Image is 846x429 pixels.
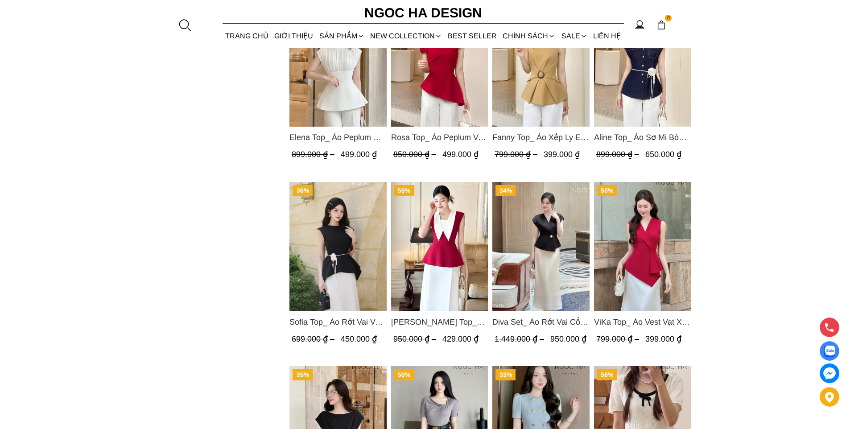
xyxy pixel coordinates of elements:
[594,316,691,328] a: Link to ViKa Top_ Áo Vest Vạt Xếp Chéo màu Đỏ A1053
[645,334,681,343] span: 399.000 ₫
[596,334,641,343] span: 799.000 ₫
[445,24,500,48] a: BEST SELLER
[391,316,488,328] span: [PERSON_NAME] Top_ Áo Peplum Mix Cổ trắng Màu Đỏ A1054
[590,24,623,48] a: LIÊN HỆ
[442,334,478,343] span: 429.000 ₫
[492,316,590,328] span: Diva Set_ Áo Rớt Vai Cổ V, Chân Váy Lụa Đuôi Cá A1078+CV134
[656,20,666,30] img: img-CART-ICON-ksit0nf1
[289,182,387,311] img: Sofia Top_ Áo Rớt Vai Vạt Rủ Màu Đỏ A428
[495,334,546,343] span: 1.449.000 ₫
[645,150,681,159] span: 650.000 ₫
[820,363,839,383] a: messenger
[391,131,488,144] span: Rosa Top_ Áo Peplum Vai Lệch Xếp Ly Màu Đỏ A1064
[596,150,641,159] span: 899.000 ₫
[341,150,377,159] span: 499.000 ₫
[391,131,488,144] a: Link to Rosa Top_ Áo Peplum Vai Lệch Xếp Ly Màu Đỏ A1064
[820,341,839,361] a: Display image
[391,316,488,328] a: Link to Sara Top_ Áo Peplum Mix Cổ trắng Màu Đỏ A1054
[356,2,490,24] a: Ngoc Ha Design
[665,15,672,22] span: 0
[495,150,540,159] span: 799.000 ₫
[341,334,377,343] span: 450.000 ₫
[492,131,590,144] span: Fanny Top_ Áo Xếp Ly Eo Sát Nách Màu Bee A1068
[492,131,590,144] a: Link to Fanny Top_ Áo Xếp Ly Eo Sát Nách Màu Bee A1068
[824,346,835,357] img: Display image
[594,316,691,328] span: ViKa Top_ Áo Vest Vạt Xếp Chéo màu Đỏ A1053
[594,131,691,144] span: Aline Top_ Áo Sơ Mi Bò Lụa Rớt Vai A1070
[492,182,590,311] a: Product image - Diva Set_ Áo Rớt Vai Cổ V, Chân Váy Lụa Đuôi Cá A1078+CV134
[393,150,438,159] span: 850.000 ₫
[492,316,590,328] a: Link to Diva Set_ Áo Rớt Vai Cổ V, Chân Váy Lụa Đuôi Cá A1078+CV134
[558,24,590,48] a: SALE
[500,24,558,48] div: Chính sách
[594,182,691,311] a: Product image - ViKa Top_ Áo Vest Vạt Xếp Chéo màu Đỏ A1053
[223,24,272,48] a: TRANG CHỦ
[594,131,691,144] a: Link to Aline Top_ Áo Sơ Mi Bò Lụa Rớt Vai A1070
[391,182,488,311] a: Product image - Sara Top_ Áo Peplum Mix Cổ trắng Màu Đỏ A1054
[391,182,488,311] img: Sara Top_ Áo Peplum Mix Cổ trắng Màu Đỏ A1054
[289,182,387,311] a: Product image - Sofia Top_ Áo Rớt Vai Vạt Rủ Màu Đỏ A428
[544,150,580,159] span: 399.000 ₫
[442,150,478,159] span: 499.000 ₫
[289,131,387,144] span: Elena Top_ Áo Peplum Cổ Nhún Màu Trắng A1066
[289,316,387,328] a: Link to Sofia Top_ Áo Rớt Vai Vạt Rủ Màu Đỏ A428
[492,182,590,311] img: Diva Set_ Áo Rớt Vai Cổ V, Chân Váy Lụa Đuôi Cá A1078+CV134
[289,131,387,144] a: Link to Elena Top_ Áo Peplum Cổ Nhún Màu Trắng A1066
[316,24,367,48] div: SẢN PHẨM
[594,182,691,311] img: ViKa Top_ Áo Vest Vạt Xếp Chéo màu Đỏ A1053
[292,334,337,343] span: 699.000 ₫
[550,334,586,343] span: 950.000 ₫
[393,334,438,343] span: 950.000 ₫
[292,150,337,159] span: 899.000 ₫
[272,24,316,48] a: GIỚI THIỆU
[367,24,445,48] a: NEW COLLECTION
[289,316,387,328] span: Sofia Top_ Áo Rớt Vai Vạt Rủ Màu Đỏ A428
